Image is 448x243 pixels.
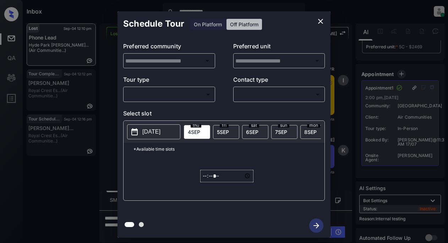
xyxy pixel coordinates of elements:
[271,125,297,139] div: date-select
[191,123,201,128] span: thu
[220,123,229,128] span: fri
[142,128,160,136] p: [DATE]
[307,123,320,128] span: mon
[233,42,325,53] p: Preferred unit
[123,42,215,53] p: Preferred community
[213,125,239,139] div: date-select
[184,125,210,139] div: date-select
[246,129,258,135] span: 6 SEP
[304,129,317,135] span: 8 SEP
[200,155,253,197] div: off-platform-time-select
[242,125,268,139] div: date-select
[312,56,322,66] button: Open
[275,129,287,135] span: 7 SEP
[313,14,328,28] button: close
[123,75,215,87] p: Tour type
[118,11,190,36] h2: Schedule Tour
[249,123,259,128] span: sat
[233,75,325,87] p: Contact type
[127,124,180,139] button: [DATE]
[188,129,200,135] span: 4 SEP
[300,125,327,139] div: date-select
[133,143,324,155] p: *Available time slots
[123,109,325,120] p: Select slot
[217,129,229,135] span: 5 SEP
[202,56,212,66] button: Open
[278,123,289,128] span: sun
